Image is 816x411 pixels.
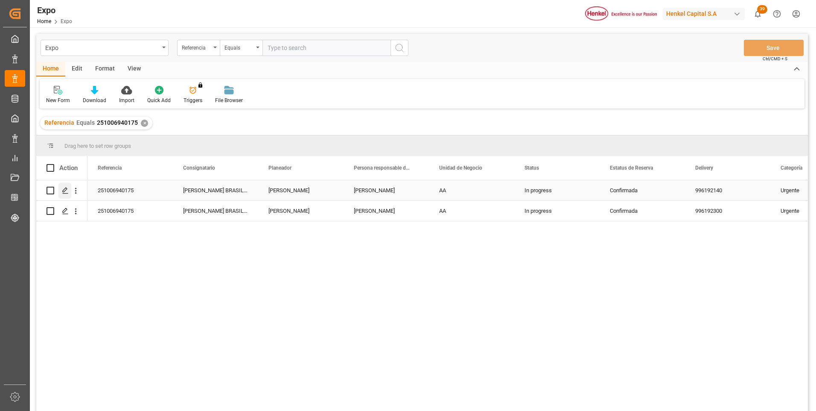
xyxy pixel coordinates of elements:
span: Ctrl/CMD + S [763,56,787,62]
div: AA [429,180,514,200]
div: 251006940175 [87,201,173,221]
div: Henkel Capital S.A [663,8,745,20]
div: Edit [65,62,89,76]
div: Expo [45,42,159,53]
div: Expo [37,4,72,17]
span: Delivery [695,165,713,171]
div: Equals [224,42,254,52]
button: Save [744,40,804,56]
div: 996192140 [685,180,770,200]
button: open menu [177,40,220,56]
a: Home [37,18,51,24]
div: Download [83,97,106,104]
div: Home [36,62,65,76]
span: Estatus de Reserva [610,165,653,171]
div: 996192300 [685,201,770,221]
button: show 39 new notifications [748,4,767,23]
div: Press SPACE to select this row. [36,180,87,201]
span: Drag here to set row groups [64,143,131,149]
img: Henkel%20logo.jpg_1689854090.jpg [585,6,657,21]
span: Persona responsable de seguimiento [354,165,411,171]
button: open menu [41,40,169,56]
div: AA [429,201,514,221]
span: Equals [76,119,95,126]
div: [PERSON_NAME] [344,180,429,200]
div: View [121,62,147,76]
div: Confirmada [610,201,675,221]
div: File Browser [215,97,243,104]
button: search button [391,40,408,56]
button: Henkel Capital S.A [663,6,748,22]
div: [PERSON_NAME] [344,201,429,221]
div: In progress [514,180,600,200]
div: Action [59,164,78,172]
div: In progress [514,201,600,221]
span: 39 [757,5,767,14]
div: Press SPACE to select this row. [36,201,87,221]
button: open menu [220,40,262,56]
span: Planeador [268,165,291,171]
span: Referencia [44,119,74,126]
div: 251006940175 [87,180,173,200]
span: Unidad de Negocio [439,165,482,171]
span: Referencia [98,165,122,171]
div: Confirmada [610,181,675,200]
span: Consignatario [183,165,215,171]
div: [PERSON_NAME] BRASIL LTDA. [173,180,258,200]
div: Format [89,62,121,76]
span: Status [525,165,539,171]
span: 251006940175 [97,119,138,126]
span: Categoría [781,165,802,171]
div: Referencia [182,42,211,52]
input: Type to search [262,40,391,56]
div: Import [119,97,134,104]
div: Quick Add [147,97,171,104]
div: New Form [46,97,70,104]
div: ✕ [141,120,148,127]
div: [PERSON_NAME] [258,201,344,221]
button: Help Center [767,4,787,23]
div: [PERSON_NAME] [258,180,344,200]
div: [PERSON_NAME] BRASIL LTDA. [173,201,258,221]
